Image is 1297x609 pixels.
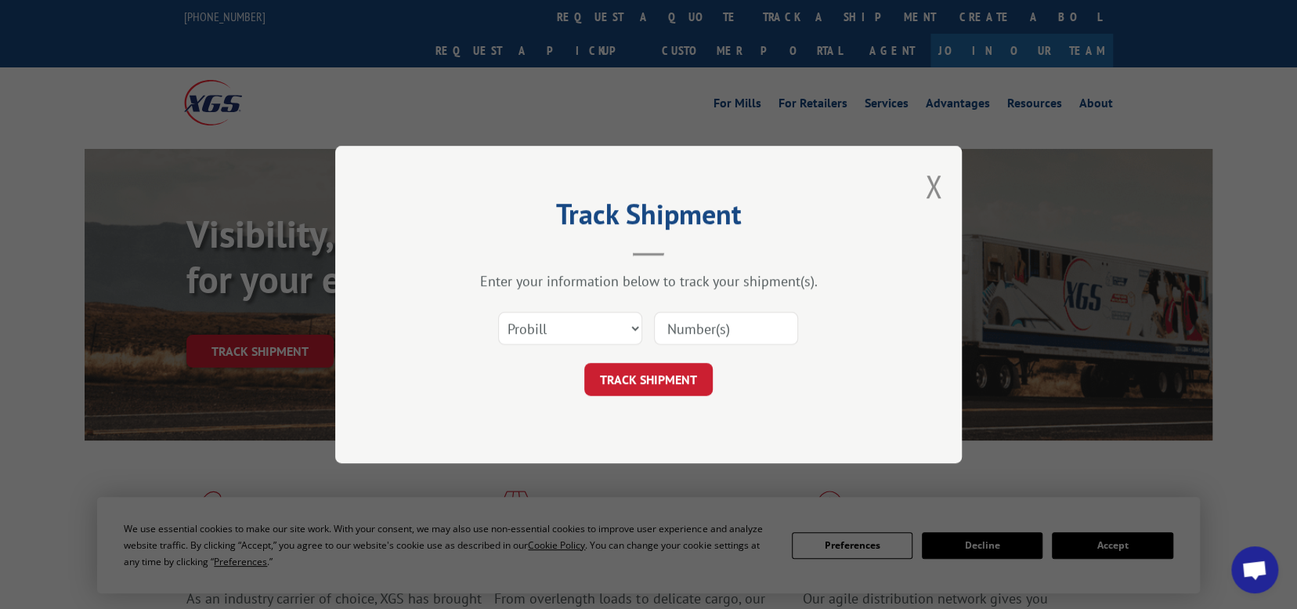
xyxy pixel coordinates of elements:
[414,203,883,233] h2: Track Shipment
[654,312,798,345] input: Number(s)
[584,363,713,396] button: TRACK SHIPMENT
[925,165,942,207] button: Close modal
[414,272,883,290] div: Enter your information below to track your shipment(s).
[1231,546,1278,593] div: Open chat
